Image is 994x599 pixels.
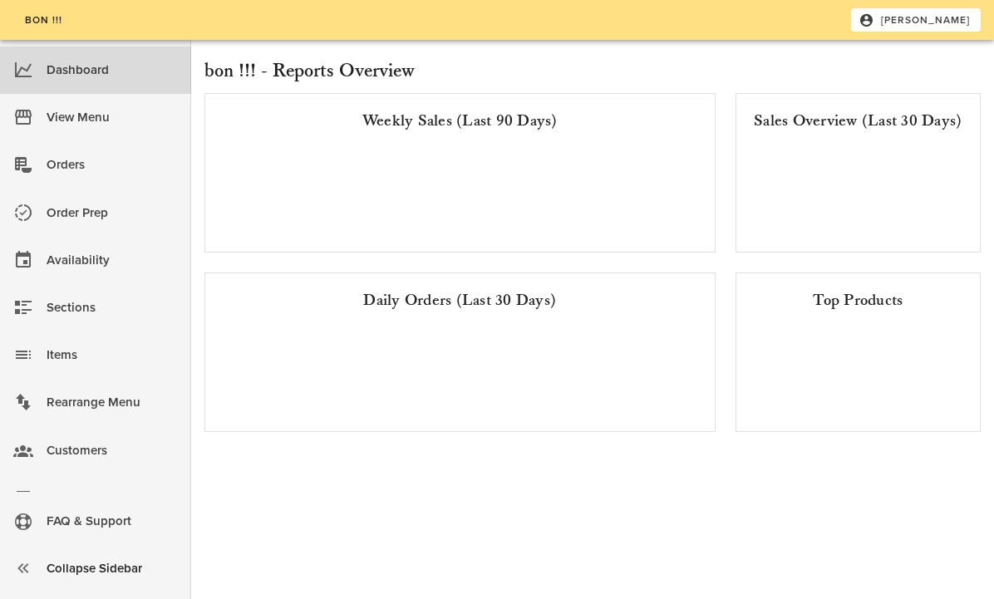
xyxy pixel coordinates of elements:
[47,247,178,274] div: Availability
[204,56,981,86] h2: bon !!! - Reports Overview
[219,107,701,134] div: Weekly Sales (Last 90 Days)
[23,14,62,26] span: bon !!!
[47,555,178,582] div: Collapse Sidebar
[47,151,178,179] div: Orders
[47,294,178,322] div: Sections
[851,8,981,32] button: [PERSON_NAME]
[750,107,967,134] div: Sales Overview (Last 30 Days)
[47,104,178,131] div: View Menu
[47,484,178,512] div: Shop Settings
[47,508,178,535] div: FAQ & Support
[47,56,178,84] div: Dashboard
[13,8,72,32] a: bon !!!
[47,437,178,464] div: Customers
[219,287,701,313] div: Daily Orders (Last 30 Days)
[862,12,971,27] span: [PERSON_NAME]
[47,389,178,416] div: Rearrange Menu
[750,287,967,313] div: Top Products
[47,199,178,227] div: Order Prep
[47,341,178,369] div: Items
